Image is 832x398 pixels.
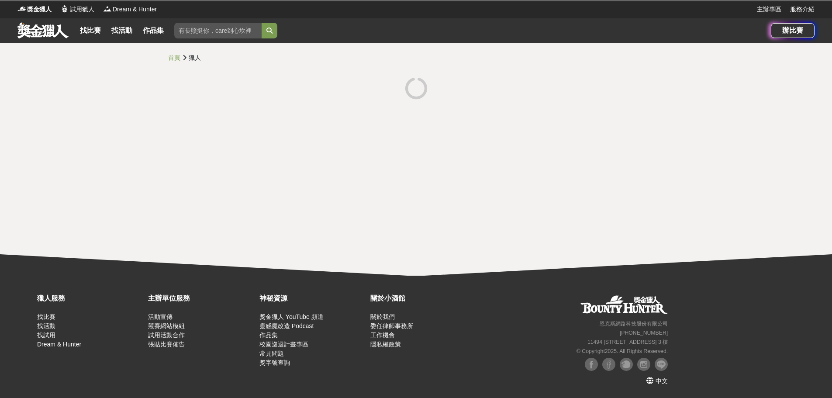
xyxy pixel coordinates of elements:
a: 找活動 [37,322,55,329]
span: 獎金獵人 [27,5,52,14]
span: Dream & Hunter [113,5,157,14]
input: 有長照挺你，care到心坎裡！青春出手，拍出照顧 影音徵件活動 [174,23,262,38]
a: 找比賽 [37,313,55,320]
a: 主辦專區 [757,5,781,14]
a: 辦比賽 [771,23,815,38]
small: 恩克斯網路科技股份有限公司 [600,321,668,327]
div: 主辦單位服務 [148,293,255,304]
img: Facebook [602,358,615,371]
a: 找比賽 [76,24,104,37]
span: 獵人 [189,54,201,61]
img: Logo [17,4,26,13]
a: 靈感魔改造 Podcast [259,322,314,329]
img: LINE [655,358,668,371]
div: 關於小酒館 [370,293,477,304]
span: 中文 [656,377,668,384]
img: Logo [103,4,112,13]
a: 委任律師事務所 [370,322,413,329]
img: Logo [60,4,69,13]
a: 關於我們 [370,313,395,320]
a: 作品集 [259,332,278,339]
a: Logo試用獵人 [60,5,94,14]
a: 服務介紹 [790,5,815,14]
a: 找試用 [37,332,55,339]
a: Logo獎金獵人 [17,5,52,14]
a: Dream & Hunter [37,341,81,348]
div: 神秘資源 [259,293,366,304]
small: © Copyright 2025 . All Rights Reserved. [577,348,668,354]
a: 獎字號查詢 [259,359,290,366]
a: 張貼比賽佈告 [148,341,185,348]
img: Plurk [620,358,633,371]
span: 試用獵人 [70,5,94,14]
a: 工作機會 [370,332,395,339]
a: 競賽網站模組 [148,322,185,329]
a: 獎金獵人 YouTube 頻道 [259,313,324,320]
a: 常見問題 [259,350,284,357]
small: 11494 [STREET_ADDRESS] 3 樓 [587,339,668,345]
div: 獵人服務 [37,293,144,304]
a: 隱私權政策 [370,341,401,348]
small: [PHONE_NUMBER] [620,330,668,336]
a: 首頁 [168,54,180,61]
a: 活動宣傳 [148,313,173,320]
a: 校園巡迴計畫專區 [259,341,308,348]
a: 作品集 [139,24,167,37]
img: Facebook [585,358,598,371]
a: 找活動 [108,24,136,37]
a: LogoDream & Hunter [103,5,157,14]
img: Instagram [637,358,650,371]
a: 試用活動合作 [148,332,185,339]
